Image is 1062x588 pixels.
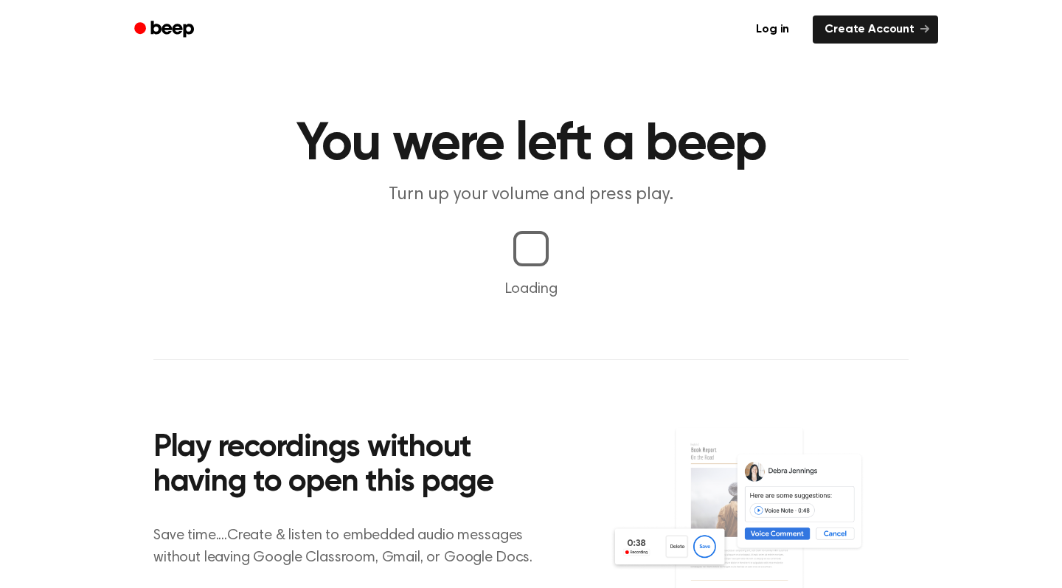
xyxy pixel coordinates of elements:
[153,118,909,171] h1: You were left a beep
[153,525,551,569] p: Save time....Create & listen to embedded audio messages without leaving Google Classroom, Gmail, ...
[18,278,1044,300] p: Loading
[153,431,551,501] h2: Play recordings without having to open this page
[248,183,814,207] p: Turn up your volume and press play.
[741,13,804,46] a: Log in
[124,15,207,44] a: Beep
[813,15,938,44] a: Create Account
